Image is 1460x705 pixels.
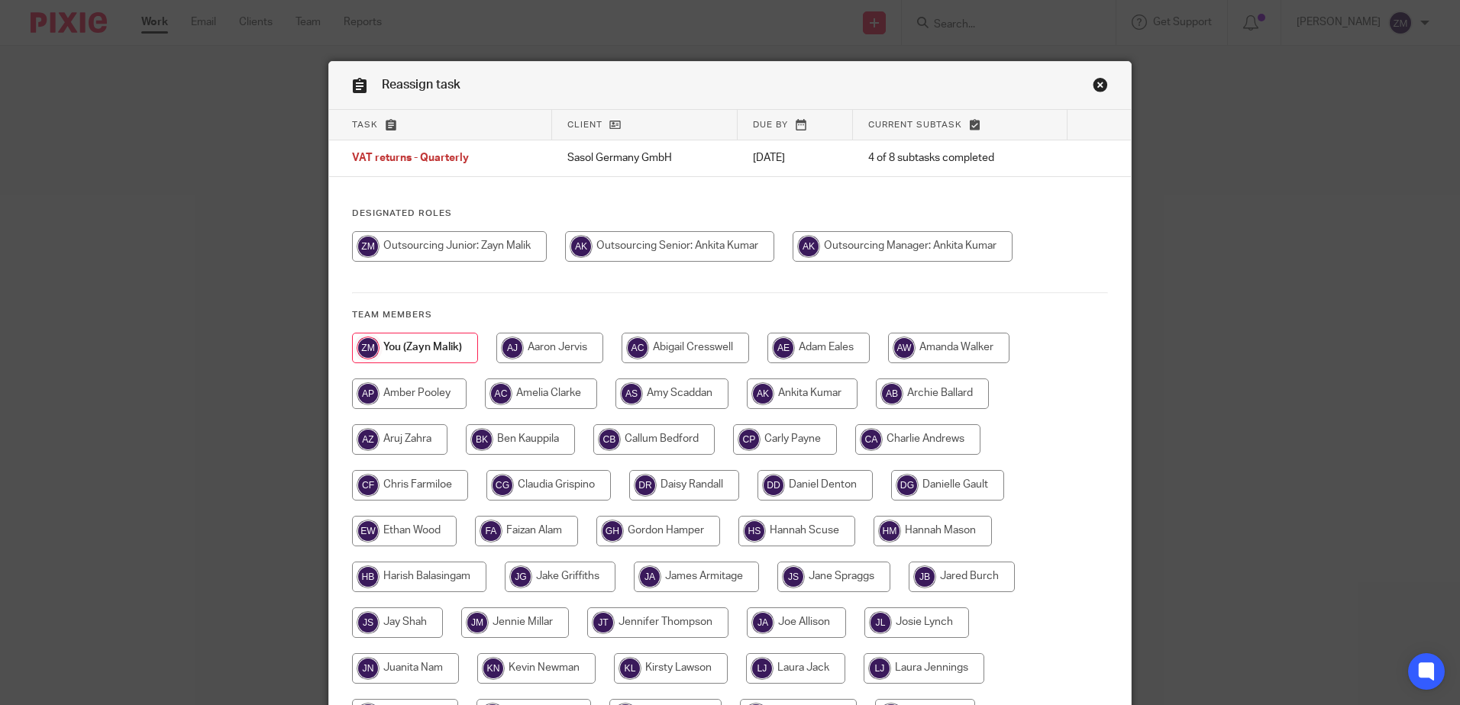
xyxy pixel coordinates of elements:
[567,150,722,166] p: Sasol Germany GmbH
[753,150,838,166] p: [DATE]
[853,140,1068,177] td: 4 of 8 subtasks completed
[382,79,460,91] span: Reassign task
[352,153,469,164] span: VAT returns - Quarterly
[753,121,788,129] span: Due by
[567,121,602,129] span: Client
[352,309,1108,321] h4: Team members
[352,208,1108,220] h4: Designated Roles
[1093,77,1108,98] a: Close this dialog window
[352,121,378,129] span: Task
[868,121,962,129] span: Current subtask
